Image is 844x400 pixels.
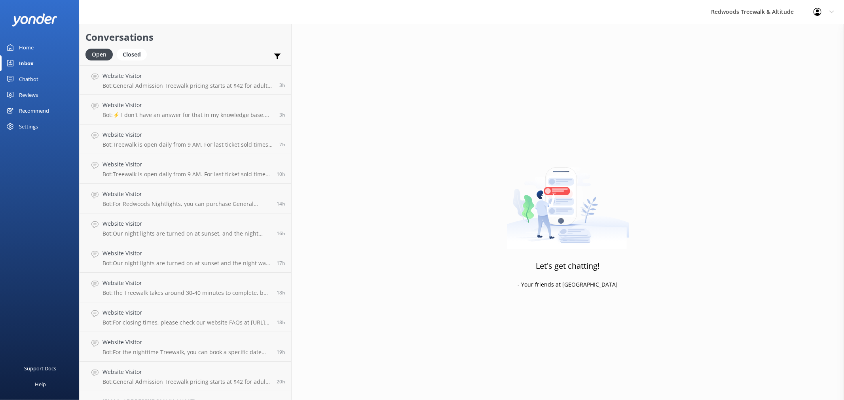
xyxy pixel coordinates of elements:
[102,289,271,296] p: Bot: The Treewalk takes around 30-40 minutes to complete, but you can take as long as you like un...
[19,119,38,134] div: Settings
[102,260,271,267] p: Bot: Our night lights are turned on at sunset and the night walk starts 20 minutes thereafter. We...
[277,289,285,296] span: Sep 02 2025 07:43pm (UTC +12:00) Pacific/Auckland
[102,279,271,287] h4: Website Visitor
[102,338,271,347] h4: Website Visitor
[19,103,49,119] div: Recommend
[25,360,57,376] div: Support Docs
[279,111,285,118] span: Sep 03 2025 09:45am (UTC +12:00) Pacific/Auckland
[80,65,291,95] a: Website VisitorBot:General Admission Treewalk pricing starts at $42 for adults (16+ years) and $2...
[102,130,273,139] h4: Website Visitor
[279,141,285,148] span: Sep 03 2025 05:59am (UTC +12:00) Pacific/Auckland
[85,30,285,45] h2: Conversations
[102,101,273,109] h4: Website Visitor
[102,249,271,258] h4: Website Visitor
[80,213,291,243] a: Website VisitorBot:Our night lights are turned on at sunset, and the night walk starts 20 minutes...
[279,82,285,89] span: Sep 03 2025 10:17am (UTC +12:00) Pacific/Auckland
[102,190,271,198] h4: Website Visitor
[277,260,285,266] span: Sep 02 2025 07:54pm (UTC +12:00) Pacific/Auckland
[80,332,291,362] a: Website VisitorBot:For the nighttime Treewalk, you can book a specific date and time with a Fast ...
[277,319,285,326] span: Sep 02 2025 07:34pm (UTC +12:00) Pacific/Auckland
[102,111,273,119] p: Bot: ⚡ I don't have an answer for that in my knowledge base. Please try and rephrase your questio...
[102,160,271,169] h4: Website Visitor
[117,50,151,58] a: Closed
[102,319,271,326] p: Bot: For closing times, please check our website FAQs at [URL][DOMAIN_NAME].
[277,349,285,355] span: Sep 02 2025 05:49pm (UTC +12:00) Pacific/Auckland
[102,219,271,228] h4: Website Visitor
[80,154,291,184] a: Website VisitorBot:Treewalk is open daily from 9 AM. For last ticket sold times, please check our...
[19,55,34,71] div: Inbox
[518,280,618,289] p: - Your friends at [GEOGRAPHIC_DATA]
[19,87,38,103] div: Reviews
[80,362,291,391] a: Website VisitorBot:General Admission Treewalk pricing starts at $42 for adults (16+ years) and $2...
[80,243,291,273] a: Website VisitorBot:Our night lights are turned on at sunset and the night walk starts 20 minutes ...
[536,260,600,272] h3: Let's get chatting!
[117,49,147,60] div: Closed
[19,40,34,55] div: Home
[80,302,291,332] a: Website VisitorBot:For closing times, please check our website FAQs at [URL][DOMAIN_NAME].18h
[19,71,38,87] div: Chatbot
[277,378,285,385] span: Sep 02 2025 04:55pm (UTC +12:00) Pacific/Auckland
[35,376,46,392] div: Help
[102,141,273,148] p: Bot: Treewalk is open daily from 9 AM. For last ticket sold times, please check our website FAQs ...
[102,230,271,237] p: Bot: Our night lights are turned on at sunset, and the night walk starts 20 minutes thereafter. W...
[85,50,117,58] a: Open
[80,273,291,302] a: Website VisitorBot:The Treewalk takes around 30-40 minutes to complete, but you can take as long ...
[102,200,271,208] p: Bot: For Redwoods Nightlights, you can purchase General Admission tickets onsite or online. Howev...
[12,13,57,26] img: yonder-white-logo.png
[80,95,291,125] a: Website VisitorBot:⚡ I don't have an answer for that in my knowledge base. Please try and rephras...
[277,200,285,207] span: Sep 02 2025 11:29pm (UTC +12:00) Pacific/Auckland
[85,49,113,60] div: Open
[277,230,285,237] span: Sep 02 2025 09:29pm (UTC +12:00) Pacific/Auckland
[102,72,273,80] h4: Website Visitor
[102,82,273,89] p: Bot: General Admission Treewalk pricing starts at $42 for adults (16+ years) and $26 for children...
[102,368,271,376] h4: Website Visitor
[102,308,271,317] h4: Website Visitor
[80,184,291,213] a: Website VisitorBot:For Redwoods Nightlights, you can purchase General Admission tickets onsite or...
[80,125,291,154] a: Website VisitorBot:Treewalk is open daily from 9 AM. For last ticket sold times, please check our...
[102,378,271,385] p: Bot: General Admission Treewalk pricing starts at $42 for adults (16+ years) and $26 for children...
[507,151,629,249] img: artwork of a man stealing a conversation from at giant smartphone
[102,349,271,356] p: Bot: For the nighttime Treewalk, you can book a specific date and time with a Fast Pass ticket, w...
[102,171,271,178] p: Bot: Treewalk is open daily from 9 AM. For last ticket sold times, please check our website FAQs ...
[277,171,285,177] span: Sep 03 2025 03:18am (UTC +12:00) Pacific/Auckland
